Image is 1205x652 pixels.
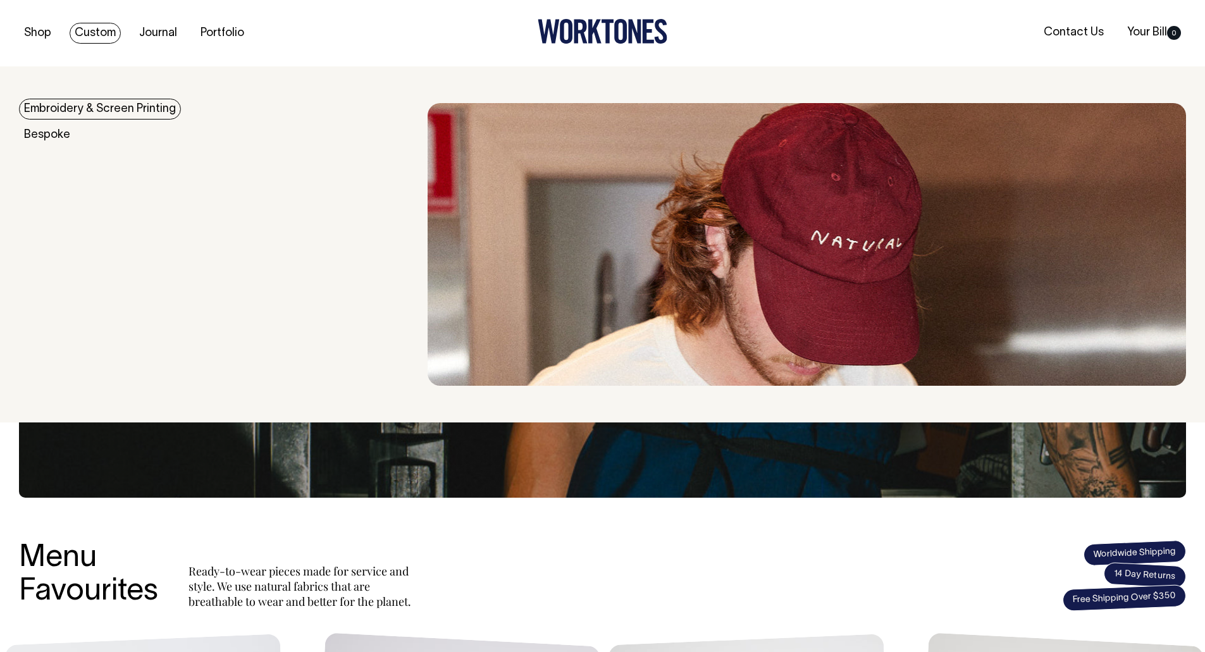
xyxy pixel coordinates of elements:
[19,99,181,120] a: Embroidery & Screen Printing
[134,23,182,44] a: Journal
[1122,22,1186,43] a: Your Bill0
[1039,22,1109,43] a: Contact Us
[1103,562,1187,589] span: 14 Day Returns
[1062,584,1186,612] span: Free Shipping Over $350
[1167,26,1181,40] span: 0
[195,23,249,44] a: Portfolio
[428,103,1186,386] img: embroidery & Screen Printing
[19,23,56,44] a: Shop
[188,563,416,609] p: Ready-to-wear pieces made for service and style. We use natural fabrics that are breathable to we...
[19,542,158,609] h3: Menu Favourites
[19,125,75,145] a: Bespoke
[70,23,121,44] a: Custom
[1083,539,1186,566] span: Worldwide Shipping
